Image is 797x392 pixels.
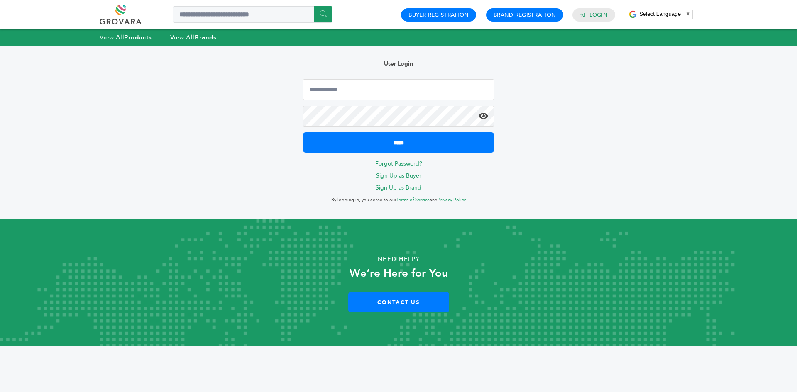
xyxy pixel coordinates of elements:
a: Forgot Password? [375,160,422,168]
input: Search a product or brand... [173,6,332,23]
a: Select Language​ [639,11,691,17]
a: Buyer Registration [408,11,469,19]
strong: We’re Here for You [350,266,448,281]
a: View AllBrands [170,33,217,41]
input: Password [303,106,494,127]
a: Terms of Service [396,197,430,203]
input: Email Address [303,79,494,100]
a: Privacy Policy [438,197,466,203]
strong: Products [124,33,152,41]
a: Login [589,11,608,19]
span: ▼ [685,11,691,17]
p: Need Help? [40,253,757,265]
a: Brand Registration [494,11,556,19]
b: User Login [384,60,413,68]
p: By logging in, you agree to our and [303,195,494,205]
a: Contact Us [348,292,449,312]
span: Select Language [639,11,681,17]
a: Sign Up as Buyer [376,172,421,180]
a: Sign Up as Brand [376,184,421,192]
strong: Brands [195,33,216,41]
a: View AllProducts [100,33,152,41]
